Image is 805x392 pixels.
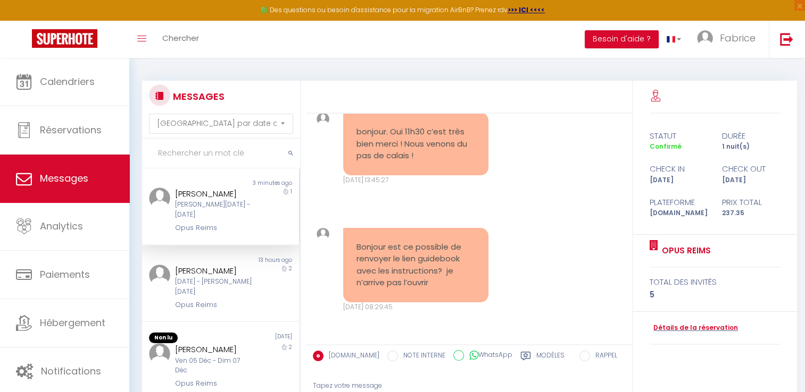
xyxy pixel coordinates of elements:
span: Chercher [162,32,199,44]
div: [DOMAIN_NAME] [643,208,715,218]
div: [DATE] [643,175,715,185]
div: 3 minutes ago [220,179,298,188]
div: [DATE] 08:29:45 [343,302,489,312]
span: Notifications [41,364,101,378]
span: Confirmé [650,142,682,151]
img: logout [780,32,793,46]
div: Prix total [715,196,787,209]
input: Rechercher un mot clé [142,139,300,168]
div: [PERSON_NAME] [175,188,253,200]
div: statut [643,130,715,142]
span: Messages [40,172,88,185]
span: Analytics [40,219,83,233]
a: >>> ICI <<<< [508,5,545,14]
div: [DATE] - [PERSON_NAME][DATE] [175,277,253,297]
img: ... [149,343,170,364]
div: Opus Reims [175,300,253,310]
div: [DATE] [220,333,298,343]
div: Plateforme [643,196,715,209]
div: [PERSON_NAME] [175,265,253,277]
img: ... [149,188,170,209]
div: 237.35 [715,208,787,218]
a: Détails de la réservation [650,323,738,333]
span: Hébergement [40,316,105,329]
img: ... [317,113,329,125]
h3: MESSAGES [170,84,225,108]
img: ... [317,228,329,241]
label: NOTE INTERNE [398,351,445,362]
a: ... Fabrice [689,21,769,58]
div: 5 [650,288,781,301]
div: [PERSON_NAME] [175,343,253,356]
span: Fabrice [720,31,756,45]
a: Opus Reims [658,244,711,257]
label: WhatsApp [464,350,512,362]
div: [PERSON_NAME][DATE] - [DATE] [175,200,253,220]
span: Réservations [40,123,102,137]
div: Opus Reims [175,378,253,389]
label: RAPPEL [590,351,617,362]
div: [DATE] 13:45:27 [343,175,489,185]
img: ... [697,30,713,46]
div: Opus Reims [175,223,253,233]
button: Besoin d'aide ? [585,30,659,48]
span: 1 [291,188,292,195]
img: Super Booking [32,29,97,48]
div: durée [715,130,787,142]
span: Calendriers [40,75,95,88]
div: check in [643,163,715,175]
div: [DATE] [715,175,787,185]
div: check out [715,163,787,175]
span: 2 [289,265,292,272]
span: Paiements [40,268,90,281]
a: Chercher [154,21,207,58]
div: Ven 05 Déc - Dim 07 Déc [175,356,253,376]
div: 13 hours ago [220,256,298,265]
img: ... [149,265,170,286]
label: Modèles [536,351,565,364]
div: 1 nuit(s) [715,142,787,152]
pre: Bonjour est ce possible de renvoyer le lien guidebook avec les instructions? je n’arrive pas l’ou... [356,241,476,289]
pre: bonjour. Oui 11h30 c’est très bien merci ! Nous venons du pas de calais ! [356,126,476,162]
span: 2 [289,343,292,351]
label: [DOMAIN_NAME] [323,351,379,362]
span: Non lu [149,333,178,343]
div: total des invités [650,276,781,288]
